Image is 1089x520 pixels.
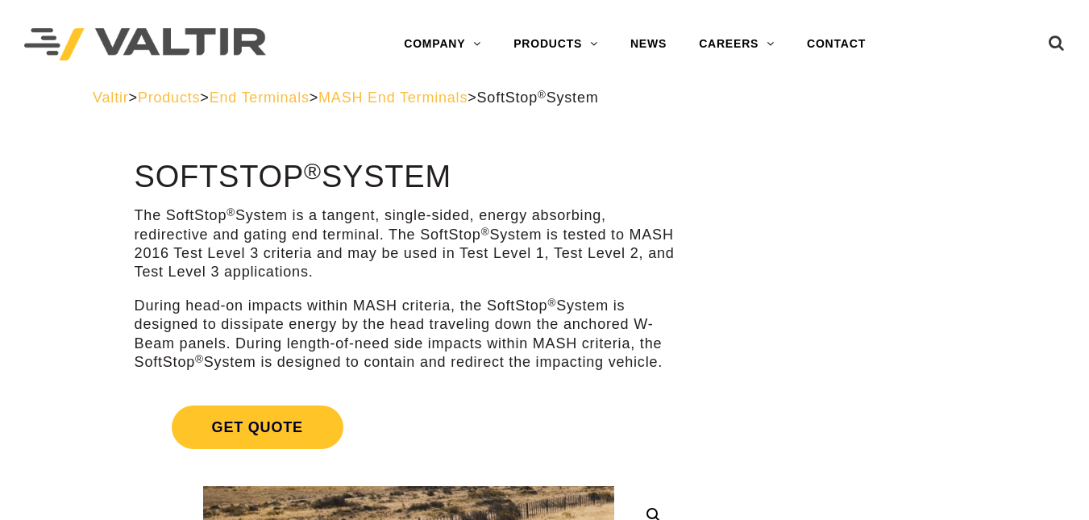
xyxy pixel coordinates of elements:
sup: ® [538,89,547,101]
a: End Terminals [210,89,310,106]
a: Get Quote [135,386,683,468]
a: COMPANY [388,28,497,60]
div: > > > > [93,89,996,107]
a: CAREERS [683,28,791,60]
p: The SoftStop System is a tangent, single-sided, energy absorbing, redirective and gating end term... [135,206,683,282]
p: During head-on impacts within MASH criteria, the SoftStop System is designed to dissipate energy ... [135,297,683,372]
a: CONTACT [791,28,882,60]
a: NEWS [614,28,683,60]
sup: ® [227,206,235,218]
img: Valtir [24,28,266,61]
a: Products [138,89,200,106]
sup: ® [481,226,490,238]
sup: ® [547,297,556,309]
a: Valtir [93,89,128,106]
a: PRODUCTS [497,28,614,60]
sup: ® [195,353,204,365]
a: MASH End Terminals [318,89,468,106]
span: SoftStop System [477,89,599,106]
span: Get Quote [172,406,343,449]
sup: ® [304,158,322,184]
h1: SoftStop System [135,160,683,194]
